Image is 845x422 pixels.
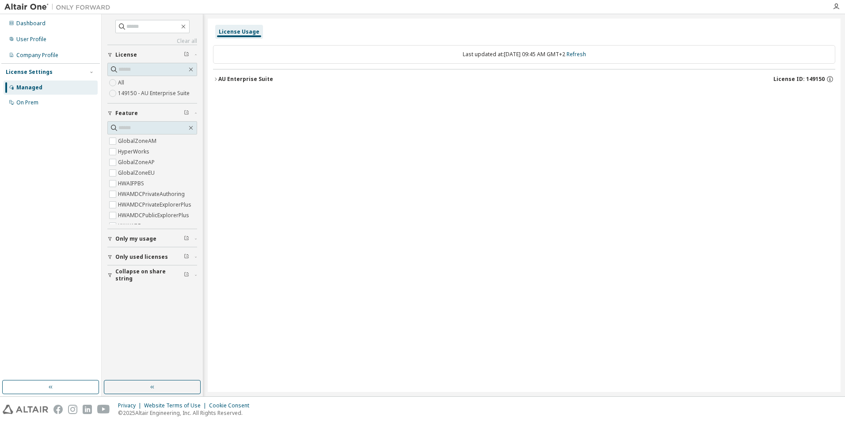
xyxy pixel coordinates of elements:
[107,104,197,123] button: Feature
[118,189,187,199] label: HWAMDCPrivateAuthoring
[107,45,197,65] button: License
[16,36,46,43] div: User Profile
[3,405,48,414] img: altair_logo.svg
[107,38,197,45] a: Clear all
[209,402,255,409] div: Cookie Consent
[184,235,189,242] span: Clear filter
[115,268,184,282] span: Collapse on share string
[144,402,209,409] div: Website Terms of Use
[118,178,146,189] label: HWAIFPBS
[118,221,142,231] label: HWAWPF
[16,52,58,59] div: Company Profile
[16,20,46,27] div: Dashboard
[118,136,158,146] label: GlobalZoneAM
[118,168,156,178] label: GlobalZoneEU
[115,253,168,261] span: Only used licenses
[115,235,156,242] span: Only my usage
[107,247,197,267] button: Only used licenses
[213,45,835,64] div: Last updated at: [DATE] 09:45 AM GMT+2
[4,3,115,12] img: Altair One
[118,402,144,409] div: Privacy
[53,405,63,414] img: facebook.svg
[97,405,110,414] img: youtube.svg
[107,229,197,249] button: Only my usage
[213,69,835,89] button: AU Enterprise SuiteLicense ID: 149150
[184,272,189,279] span: Clear filter
[218,76,273,83] div: AU Enterprise Suite
[118,409,255,417] p: © 2025 Altair Engineering, Inc. All Rights Reserved.
[118,146,151,157] label: HyperWorks
[118,199,193,210] label: HWAMDCPrivateExplorerPlus
[6,69,53,76] div: License Settings
[567,50,586,58] a: Refresh
[184,253,189,261] span: Clear filter
[16,84,42,91] div: Managed
[115,51,137,58] span: License
[83,405,92,414] img: linkedin.svg
[184,110,189,117] span: Clear filter
[118,77,126,88] label: All
[118,157,156,168] label: GlobalZoneAP
[118,210,191,221] label: HWAMDCPublicExplorerPlus
[118,88,191,99] label: 149150 - AU Enterprise Suite
[773,76,825,83] span: License ID: 149150
[184,51,189,58] span: Clear filter
[219,28,259,35] div: License Usage
[16,99,38,106] div: On Prem
[68,405,77,414] img: instagram.svg
[115,110,138,117] span: Feature
[107,265,197,285] button: Collapse on share string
